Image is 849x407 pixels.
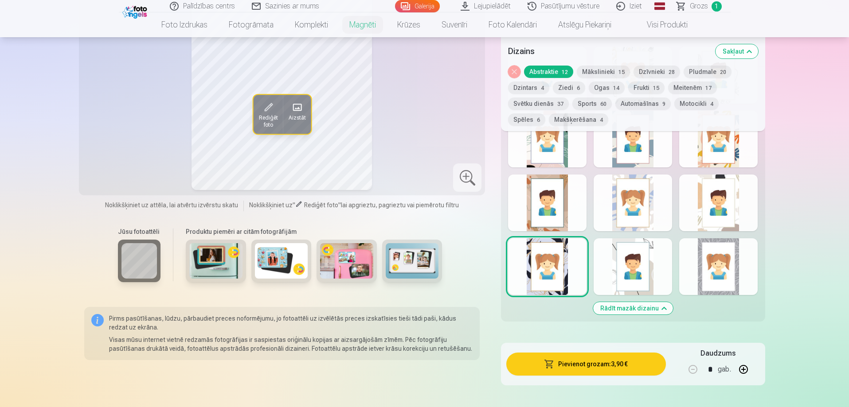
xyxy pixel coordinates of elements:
[109,314,473,332] p: Pirms pasūtīšanas, lūdzu, pārbaudiet preces noformējumu, jo fotoattēli uz izvēlētās preces izskat...
[524,66,573,78] button: Abstraktie12
[338,202,341,209] span: "
[508,81,549,94] button: Dzintars4
[288,115,305,122] span: Aizstāt
[668,81,717,94] button: Meitenēm17
[600,101,606,107] span: 60
[258,115,278,129] span: Rediģēt foto
[662,101,665,107] span: 9
[613,85,619,91] span: 14
[634,66,680,78] button: Dzīvnieki28
[600,117,603,123] span: 4
[718,359,731,380] div: gab.
[508,113,545,126] button: Spēles6
[705,85,712,91] span: 17
[618,69,625,75] span: 15
[549,113,608,126] button: Makšķerēšana4
[387,12,431,37] a: Krūzes
[557,101,563,107] span: 37
[218,12,284,37] a: Fotogrāmata
[593,302,673,314] button: Rādīt mazāk dizainu
[589,81,625,94] button: Ogas14
[508,45,708,58] h5: Dizains
[431,12,478,37] a: Suvenīri
[304,202,338,209] span: Rediģēt foto
[478,12,548,37] a: Foto kalendāri
[548,12,622,37] a: Atslēgu piekariņi
[109,336,473,353] p: Visas mūsu internet vietnē redzamās fotogrāfijas ir saspiestas oriģinālu kopijas ar aizsargājošām...
[710,101,713,107] span: 4
[653,85,659,91] span: 15
[339,12,387,37] a: Magnēti
[720,69,726,75] span: 20
[506,353,665,376] button: Pievienot grozam:3,90 €
[669,69,675,75] span: 28
[622,12,698,37] a: Visi produkti
[674,97,719,110] button: Motocikli4
[105,201,238,210] span: Noklikšķiniet uz attēla, lai atvērtu izvērstu skatu
[541,85,544,91] span: 4
[284,12,339,37] a: Komplekti
[253,95,283,134] button: Rediģēt foto
[151,12,218,37] a: Foto izdrukas
[577,66,630,78] button: Mākslinieki15
[712,1,722,12] span: 1
[553,81,585,94] button: Ziedi6
[293,202,295,209] span: "
[572,97,612,110] button: Sports60
[700,348,736,359] h5: Daudzums
[537,117,540,123] span: 6
[577,85,580,91] span: 6
[341,202,459,209] span: lai apgrieztu, pagrieztu vai piemērotu filtru
[716,44,758,58] button: Sakļaut
[615,97,671,110] button: Automašīnas9
[684,66,732,78] button: Pludmale20
[562,69,568,75] span: 12
[182,228,446,236] h6: Produktu piemēri ar citām fotogrāfijām
[283,95,311,134] button: Aizstāt
[249,202,293,209] span: Noklikšķiniet uz
[508,97,569,110] button: Svētku dienās37
[118,228,160,236] h6: Jūsu fotoattēli
[690,1,708,12] span: Grozs
[122,4,149,19] img: /fa1
[628,81,665,94] button: Frukti15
